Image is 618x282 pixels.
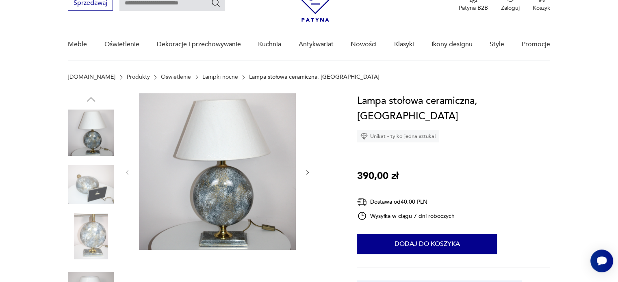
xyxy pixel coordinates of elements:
[357,130,439,142] div: Unikat - tylko jedna sztuka!
[68,213,114,259] img: Zdjęcie produktu Lampa stołowa ceramiczna, Francja
[394,29,414,60] a: Klasyki
[139,93,296,250] img: Zdjęcie produktu Lampa stołowa ceramiczna, Francja
[127,74,150,80] a: Produkty
[68,74,115,80] a: [DOMAIN_NAME]
[357,93,550,124] h1: Lampa stołowa ceramiczna, [GEOGRAPHIC_DATA]
[249,74,379,80] p: Lampa stołowa ceramiczna, [GEOGRAPHIC_DATA]
[299,29,334,60] a: Antykwariat
[501,4,520,12] p: Zaloguj
[431,29,472,60] a: Ikony designu
[357,211,455,221] div: Wysyłka w ciągu 7 dni roboczych
[68,29,87,60] a: Meble
[360,133,368,140] img: Ikona diamentu
[357,197,367,207] img: Ikona dostawy
[357,197,455,207] div: Dostawa od 40,00 PLN
[68,1,113,6] a: Sprzedawaj
[490,29,504,60] a: Style
[258,29,281,60] a: Kuchnia
[202,74,238,80] a: Lampki nocne
[104,29,139,60] a: Oświetlenie
[459,4,488,12] p: Patyna B2B
[161,74,191,80] a: Oświetlenie
[357,168,399,184] p: 390,00 zł
[68,161,114,208] img: Zdjęcie produktu Lampa stołowa ceramiczna, Francja
[68,110,114,156] img: Zdjęcie produktu Lampa stołowa ceramiczna, Francja
[351,29,377,60] a: Nowości
[156,29,241,60] a: Dekoracje i przechowywanie
[522,29,550,60] a: Promocje
[357,234,497,254] button: Dodaj do koszyka
[533,4,550,12] p: Koszyk
[590,250,613,272] iframe: Smartsupp widget button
